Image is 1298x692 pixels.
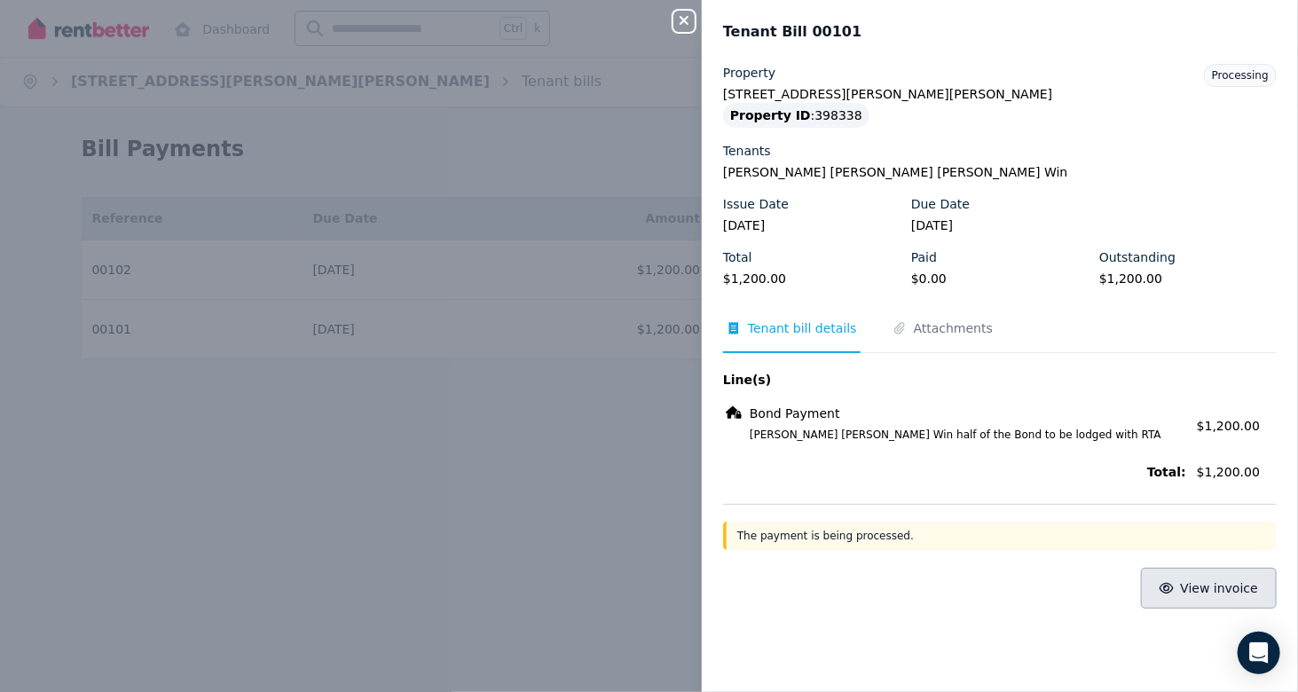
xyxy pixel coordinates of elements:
label: Paid [911,248,937,266]
legend: [DATE] [723,216,901,234]
label: Due Date [911,195,970,213]
span: $1,200.00 [1197,419,1260,433]
nav: Tabs [723,319,1277,353]
button: View invoice [1141,568,1277,609]
span: Line(s) [723,371,1186,389]
legend: $1,200.00 [1099,270,1277,287]
span: Bond Payment [750,405,840,422]
span: Tenant bill details [748,319,857,337]
div: : 398338 [723,103,869,128]
span: Total: [723,463,1186,481]
label: Total [723,248,752,266]
legend: [DATE] [911,216,1089,234]
label: Tenants [723,142,771,160]
div: The payment is being processed. [723,522,1277,550]
span: $1,200.00 [1197,463,1277,481]
span: Attachments [914,319,993,337]
span: Tenant Bill 00101 [723,21,861,43]
label: Outstanding [1099,248,1176,266]
span: Property ID [730,106,811,124]
span: View invoice [1181,581,1259,595]
legend: $1,200.00 [723,270,901,287]
legend: [STREET_ADDRESS][PERSON_NAME][PERSON_NAME] [723,85,1277,103]
legend: $0.00 [911,270,1089,287]
label: Issue Date [723,195,789,213]
span: Processing [1212,69,1269,82]
div: Open Intercom Messenger [1238,632,1280,674]
legend: [PERSON_NAME] [PERSON_NAME] [PERSON_NAME] Win [723,163,1277,181]
span: [PERSON_NAME] [PERSON_NAME] Win half of the Bond to be lodged with RTA [728,428,1186,442]
label: Property [723,64,775,82]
